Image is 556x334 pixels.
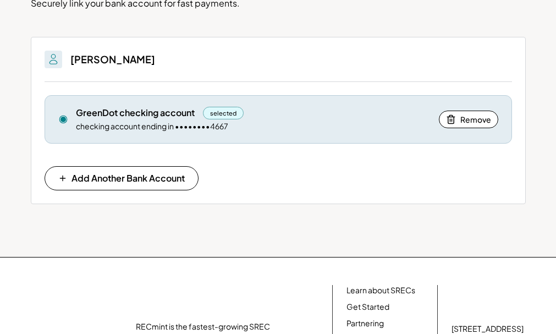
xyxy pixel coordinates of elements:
[71,174,185,183] span: Add Another Bank Account
[76,107,195,119] div: GreenDot checking account
[70,53,155,65] h3: [PERSON_NAME]
[45,166,199,190] button: Add Another Bank Account
[76,121,228,132] div: checking account ending in ••••••••4667
[203,107,244,119] div: selected
[460,116,491,123] span: Remove
[439,111,498,128] button: Remove
[47,53,60,66] img: People.svg
[346,318,384,329] a: Partnering
[346,302,389,313] a: Get Started
[346,285,415,296] a: Learn about SRECs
